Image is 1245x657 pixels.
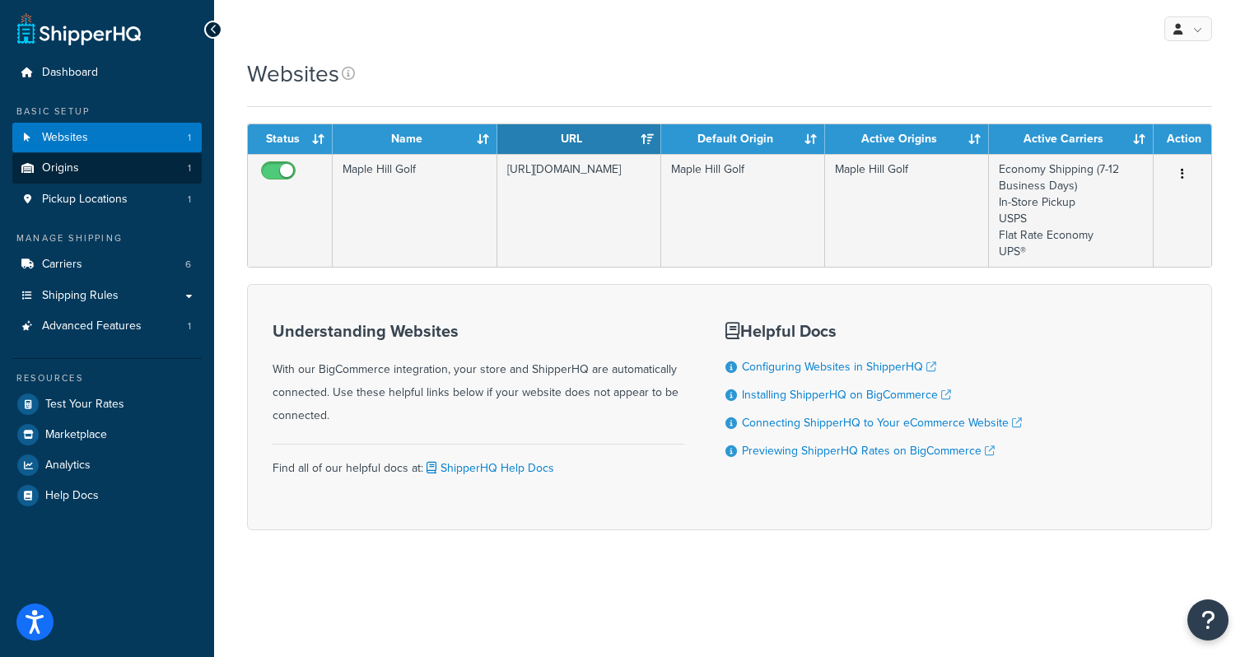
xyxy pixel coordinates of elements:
[12,123,202,153] li: Websites
[12,249,202,280] a: Carriers 6
[742,358,936,375] a: Configuring Websites in ShipperHQ
[12,481,202,510] a: Help Docs
[742,442,995,459] a: Previewing ShipperHQ Rates on BigCommerce
[989,154,1153,267] td: Economy Shipping (7-12 Business Days) In-Store Pickup USPS Flat Rate Economy UPS®
[661,154,825,267] td: Maple Hill Golf
[12,450,202,480] a: Analytics
[12,231,202,245] div: Manage Shipping
[661,124,825,154] th: Default Origin: activate to sort column ascending
[497,124,661,154] th: URL: activate to sort column ascending
[12,420,202,450] a: Marketplace
[188,193,191,207] span: 1
[45,398,124,412] span: Test Your Rates
[12,184,202,215] a: Pickup Locations 1
[825,154,989,267] td: Maple Hill Golf
[1154,124,1211,154] th: Action
[42,131,88,145] span: Websites
[989,124,1153,154] th: Active Carriers: activate to sort column ascending
[17,12,141,45] a: ShipperHQ Home
[42,161,79,175] span: Origins
[1187,599,1229,641] button: Open Resource Center
[185,258,191,272] span: 6
[742,386,951,403] a: Installing ShipperHQ on BigCommerce
[188,131,191,145] span: 1
[12,184,202,215] li: Pickup Locations
[42,66,98,80] span: Dashboard
[42,193,128,207] span: Pickup Locations
[12,153,202,184] li: Origins
[725,322,1022,340] h3: Helpful Docs
[45,459,91,473] span: Analytics
[12,123,202,153] a: Websites 1
[12,281,202,311] a: Shipping Rules
[45,489,99,503] span: Help Docs
[273,322,684,427] div: With our BigCommerce integration, your store and ShipperHQ are automatically connected. Use these...
[12,311,202,342] li: Advanced Features
[423,459,554,477] a: ShipperHQ Help Docs
[273,444,684,480] div: Find all of our helpful docs at:
[188,319,191,333] span: 1
[12,153,202,184] a: Origins 1
[333,154,497,267] td: Maple Hill Golf
[12,371,202,385] div: Resources
[42,289,119,303] span: Shipping Rules
[12,389,202,419] a: Test Your Rates
[188,161,191,175] span: 1
[742,414,1022,431] a: Connecting ShipperHQ to Your eCommerce Website
[247,58,339,90] h1: Websites
[12,105,202,119] div: Basic Setup
[45,428,107,442] span: Marketplace
[12,249,202,280] li: Carriers
[333,124,497,154] th: Name: activate to sort column ascending
[273,322,684,340] h3: Understanding Websites
[12,58,202,88] a: Dashboard
[42,319,142,333] span: Advanced Features
[497,154,661,267] td: [URL][DOMAIN_NAME]
[248,124,333,154] th: Status: activate to sort column ascending
[42,258,82,272] span: Carriers
[12,311,202,342] a: Advanced Features 1
[825,124,989,154] th: Active Origins: activate to sort column ascending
